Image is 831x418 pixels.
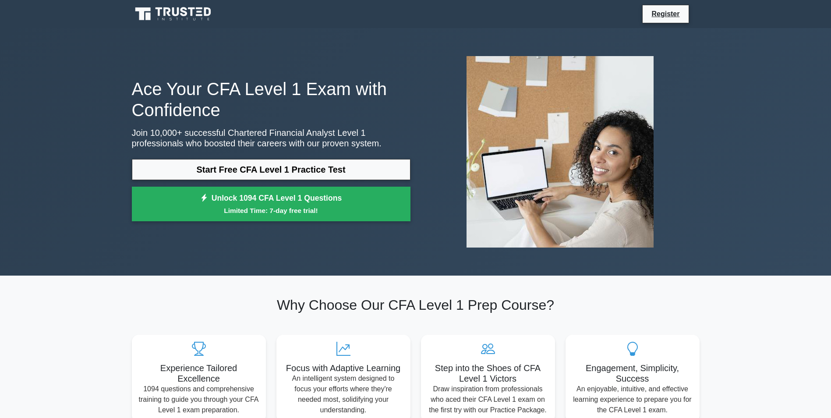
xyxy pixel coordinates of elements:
[132,159,410,180] a: Start Free CFA Level 1 Practice Test
[283,363,403,373] h5: Focus with Adaptive Learning
[428,363,548,384] h5: Step into the Shoes of CFA Level 1 Victors
[143,205,400,216] small: Limited Time: 7-day free trial!
[139,363,259,384] h5: Experience Tailored Excellence
[132,297,700,313] h2: Why Choose Our CFA Level 1 Prep Course?
[573,384,693,415] p: An enjoyable, intuitive, and effective learning experience to prepare you for the CFA Level 1 exam.
[132,78,410,120] h1: Ace Your CFA Level 1 Exam with Confidence
[573,363,693,384] h5: Engagement, Simplicity, Success
[139,384,259,415] p: 1094 questions and comprehensive training to guide you through your CFA Level 1 exam preparation.
[283,373,403,415] p: An intelligent system designed to focus your efforts where they're needed most, solidifying your ...
[428,384,548,415] p: Draw inspiration from professionals who aced their CFA Level 1 exam on the first try with our Pra...
[132,187,410,222] a: Unlock 1094 CFA Level 1 QuestionsLimited Time: 7-day free trial!
[132,128,410,149] p: Join 10,000+ successful Chartered Financial Analyst Level 1 professionals who boosted their caree...
[646,8,685,19] a: Register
